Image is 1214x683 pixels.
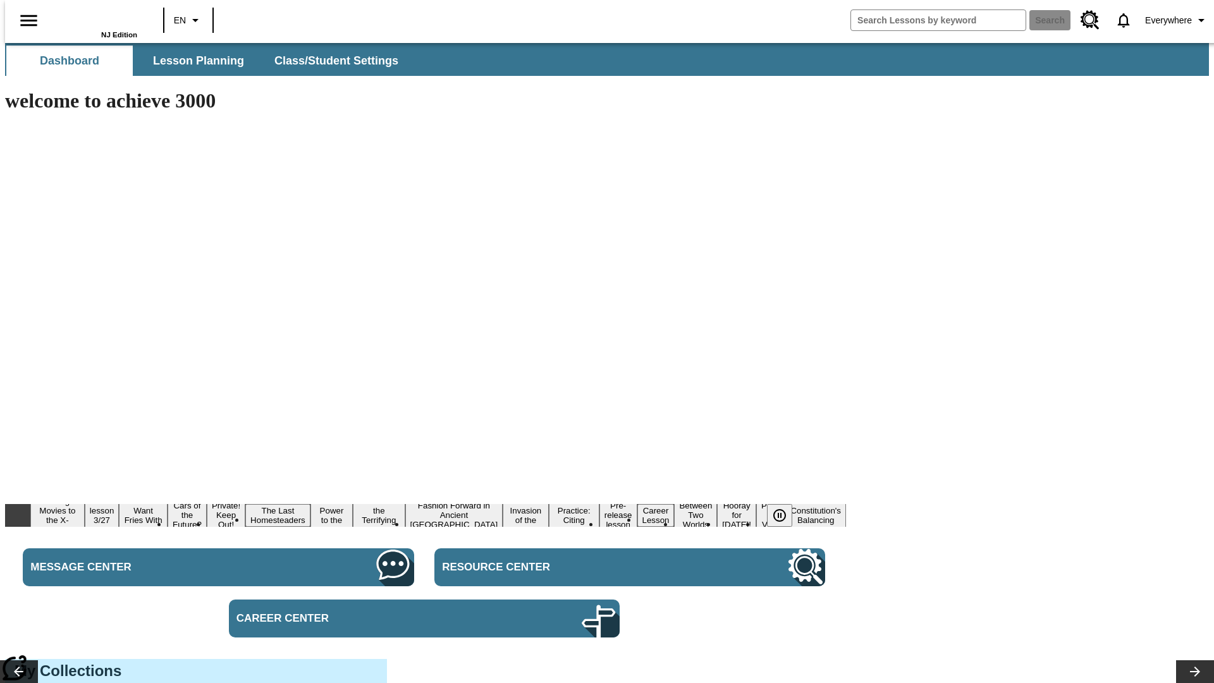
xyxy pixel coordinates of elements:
div: Home [55,4,137,39]
button: Slide 12 Pre-release lesson [599,499,637,531]
button: Slide 8 Attack of the Terrifying Tomatoes [353,495,405,536]
a: Resource Center, Will open in new tab [434,548,825,586]
button: Slide 5 Private! Keep Out! [207,499,245,531]
span: EN [174,14,186,27]
button: Slide 11 Mixed Practice: Citing Evidence [549,495,599,536]
button: Profile/Settings [1140,9,1214,32]
button: Slide 16 Point of View [756,499,785,531]
span: Everywhere [1145,14,1192,27]
span: Career Center [236,612,474,625]
button: Language: EN, Select a language [168,9,209,32]
h3: My Collections [15,662,377,680]
button: Slide 14 Between Two Worlds [674,499,717,531]
div: Pause [767,504,805,527]
a: Career Center [229,600,620,637]
div: SubNavbar [5,43,1209,76]
span: Resource Center [442,561,680,574]
button: Slide 1 Taking Movies to the X-Dimension [30,495,85,536]
div: SubNavbar [5,46,410,76]
button: Slide 10 The Invasion of the Free CD [503,495,548,536]
button: Pause [767,504,792,527]
input: search field [851,10,1026,30]
a: Message Center [23,548,414,586]
button: Slide 17 The Constitution's Balancing Act [785,495,846,536]
button: Slide 4 Cars of the Future? [168,499,207,531]
button: Slide 15 Hooray for Constitution Day! [717,499,756,531]
button: Slide 3 Do You Want Fries With That? [119,495,168,536]
span: Message Center [30,561,268,574]
a: Notifications [1107,4,1140,37]
button: Slide 7 Solar Power to the People [310,495,353,536]
button: Slide 2 Test lesson 3/27 en [85,495,120,536]
button: Slide 9 Fashion Forward in Ancient Rome [405,499,503,531]
button: Dashboard [6,46,133,76]
button: Slide 13 Career Lesson [637,504,675,527]
span: NJ Edition [101,31,137,39]
button: Class/Student Settings [264,46,408,76]
a: Resource Center, Will open in new tab [1073,3,1107,37]
button: Slide 6 The Last Homesteaders [245,504,310,527]
h1: welcome to achieve 3000 [5,89,846,113]
button: Lesson carousel, Next [1176,660,1214,683]
a: Home [55,6,137,31]
button: Lesson Planning [135,46,262,76]
button: Open side menu [10,2,47,39]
